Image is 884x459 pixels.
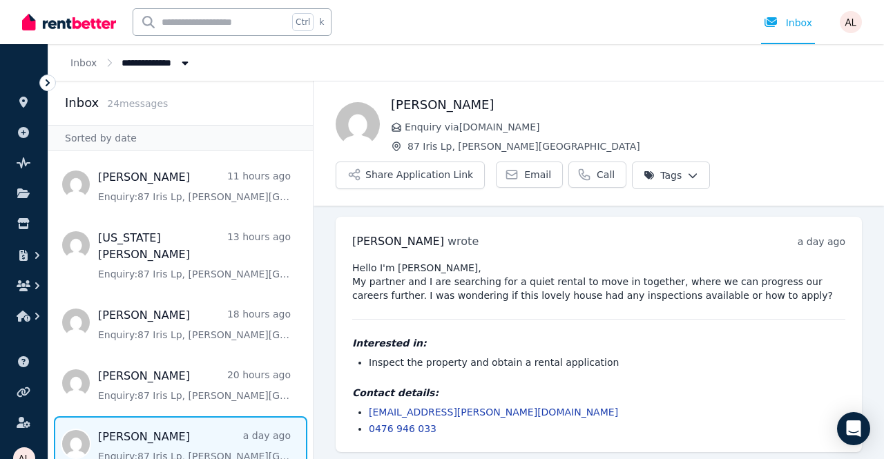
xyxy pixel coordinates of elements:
h4: Interested in: [352,336,845,350]
span: wrote [448,235,479,248]
span: Tags [644,168,682,182]
time: a day ago [798,236,845,247]
span: k [319,17,324,28]
img: Phoebe Howard [336,102,380,146]
span: [PERSON_NAME] [352,235,444,248]
a: 0476 946 033 [369,423,436,434]
a: [US_STATE][PERSON_NAME]13 hours agoEnquiry:87 Iris Lp, [PERSON_NAME][GEOGRAPHIC_DATA]. [98,230,291,281]
a: Call [568,162,626,188]
img: Alex Loveluck [840,11,862,33]
a: [PERSON_NAME]20 hours agoEnquiry:87 Iris Lp, [PERSON_NAME][GEOGRAPHIC_DATA]. [98,368,291,402]
nav: Breadcrumb [48,44,214,81]
span: Enquiry via [DOMAIN_NAME] [405,120,862,134]
a: Email [496,162,563,188]
a: [EMAIL_ADDRESS][PERSON_NAME][DOMAIN_NAME] [369,407,618,418]
span: Email [524,168,551,182]
button: Share Application Link [336,162,485,189]
div: Open Intercom Messenger [837,412,870,445]
span: 24 message s [107,98,168,109]
li: Inspect the property and obtain a rental application [369,355,845,369]
a: [PERSON_NAME]18 hours agoEnquiry:87 Iris Lp, [PERSON_NAME][GEOGRAPHIC_DATA]. [98,307,291,342]
pre: Hello I'm [PERSON_NAME], My partner and I are searching for a quiet rental to move in together, w... [352,261,845,302]
div: Inbox [764,16,812,30]
button: Tags [632,162,710,189]
h1: [PERSON_NAME] [391,95,862,115]
img: RentBetter [22,12,116,32]
span: Call [597,168,615,182]
h2: Inbox [65,93,99,113]
div: Sorted by date [48,125,313,151]
a: Inbox [70,57,97,68]
h4: Contact details: [352,386,845,400]
span: Ctrl [292,13,314,31]
a: [PERSON_NAME]11 hours agoEnquiry:87 Iris Lp, [PERSON_NAME][GEOGRAPHIC_DATA]. [98,169,291,204]
span: 87 Iris Lp, [PERSON_NAME][GEOGRAPHIC_DATA] [407,139,862,153]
